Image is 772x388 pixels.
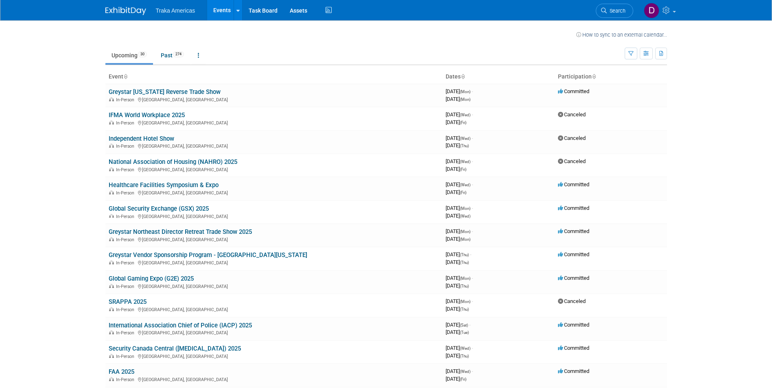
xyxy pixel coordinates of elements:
span: - [472,345,473,351]
th: Participation [555,70,667,84]
a: International Association Chief of Police (IACP) 2025 [109,322,252,329]
span: (Fri) [460,377,466,381]
span: Committed [558,88,589,94]
span: [DATE] [446,345,473,351]
span: (Thu) [460,260,469,265]
span: [DATE] [446,368,473,374]
span: (Mon) [460,97,470,102]
span: (Sat) [460,323,468,327]
img: In-Person Event [109,190,114,194]
div: [GEOGRAPHIC_DATA], [GEOGRAPHIC_DATA] [109,189,439,196]
span: (Fri) [460,120,466,125]
a: National Association of Housing (NAHRO) 2025 [109,158,237,166]
img: In-Person Event [109,97,114,101]
span: Committed [558,181,589,187]
span: In-Person [116,307,137,312]
span: In-Person [116,260,137,266]
span: In-Person [116,190,137,196]
span: - [469,322,470,328]
span: Canceled [558,158,586,164]
span: [DATE] [446,275,473,281]
span: [DATE] [446,189,466,195]
span: [DATE] [446,181,473,187]
span: (Wed) [460,159,470,164]
span: - [472,88,473,94]
div: [GEOGRAPHIC_DATA], [GEOGRAPHIC_DATA] [109,142,439,149]
span: [DATE] [446,236,470,242]
span: In-Person [116,237,137,242]
span: [DATE] [446,213,470,219]
span: (Tue) [460,330,469,335]
a: Healthcare Facilities Symposium & Expo [109,181,219,189]
span: In-Person [116,284,137,289]
span: (Thu) [460,307,469,312]
span: Committed [558,228,589,234]
span: (Fri) [460,190,466,195]
img: In-Person Event [109,377,114,381]
img: In-Person Event [109,237,114,241]
span: (Mon) [460,206,470,211]
span: - [472,111,473,118]
span: [DATE] [446,166,466,172]
div: [GEOGRAPHIC_DATA], [GEOGRAPHIC_DATA] [109,329,439,336]
a: Sort by Start Date [461,73,465,80]
img: In-Person Event [109,260,114,264]
div: [GEOGRAPHIC_DATA], [GEOGRAPHIC_DATA] [109,96,439,102]
span: - [472,368,473,374]
span: In-Person [116,214,137,219]
span: (Thu) [460,354,469,358]
th: Event [105,70,442,84]
a: Greystar [US_STATE] Reverse Trade Show [109,88,221,96]
span: Search [607,8,625,14]
span: [DATE] [446,142,469,148]
a: Independent Hotel Show [109,135,174,142]
span: In-Person [116,97,137,102]
div: [GEOGRAPHIC_DATA], [GEOGRAPHIC_DATA] [109,353,439,359]
span: [DATE] [446,205,473,211]
span: [DATE] [446,96,470,102]
img: In-Person Event [109,214,114,218]
a: Upcoming30 [105,48,153,63]
span: In-Person [116,330,137,336]
span: - [470,251,471,257]
span: - [472,298,473,304]
span: Canceled [558,111,586,118]
span: In-Person [116,377,137,382]
span: (Thu) [460,284,469,288]
img: In-Person Event [109,120,114,124]
span: [DATE] [446,306,469,312]
span: Committed [558,205,589,211]
a: SRAPPA 2025 [109,298,147,305]
span: (Fri) [460,167,466,172]
a: Global Gaming Expo (G2E) 2025 [109,275,194,282]
span: [DATE] [446,251,471,257]
span: [DATE] [446,329,469,335]
span: - [472,135,473,141]
img: ExhibitDay [105,7,146,15]
div: [GEOGRAPHIC_DATA], [GEOGRAPHIC_DATA] [109,166,439,172]
img: Dorothy Pecoraro [644,3,659,18]
span: Canceled [558,298,586,304]
span: - [472,181,473,187]
span: [DATE] [446,259,469,265]
img: In-Person Event [109,284,114,288]
a: FAA 2025 [109,368,134,375]
a: Sort by Event Name [123,73,127,80]
a: How to sync to an external calendar... [576,32,667,38]
span: Committed [558,251,589,257]
span: (Wed) [460,346,470,351]
span: In-Person [116,167,137,172]
span: (Thu) [460,144,469,148]
span: (Wed) [460,369,470,374]
span: Committed [558,368,589,374]
span: 30 [138,51,147,57]
span: [DATE] [446,322,470,328]
img: In-Person Event [109,167,114,171]
img: In-Person Event [109,307,114,311]
div: [GEOGRAPHIC_DATA], [GEOGRAPHIC_DATA] [109,119,439,126]
span: [DATE] [446,135,473,141]
span: [DATE] [446,158,473,164]
span: In-Person [116,144,137,149]
span: [DATE] [446,376,466,382]
span: In-Person [116,354,137,359]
